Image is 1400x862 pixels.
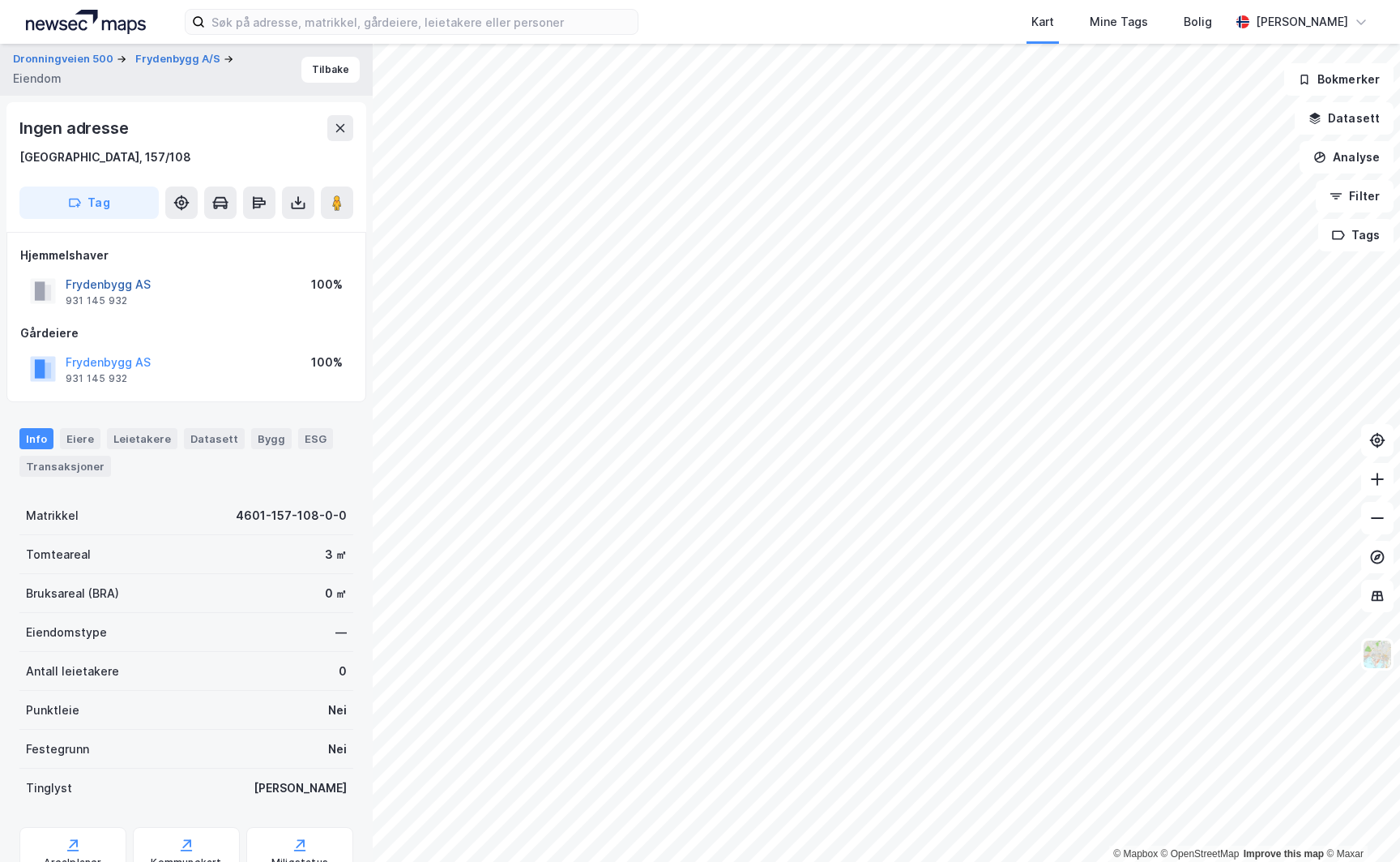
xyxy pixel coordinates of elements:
[19,456,111,477] div: Transaksjoner
[13,51,117,67] button: Dronningveien 500
[1319,784,1400,862] iframe: Chat Widget
[1362,639,1393,670] img: Z
[19,115,131,141] div: Ingen adresse
[135,51,224,67] button: Frydenbygg A/S
[1295,102,1394,135] button: Datasett
[339,662,347,681] div: 0
[26,662,119,681] div: Antall leietakere
[335,623,347,642] div: —
[26,740,89,759] div: Festegrunn
[26,623,107,642] div: Eiendomstype
[236,506,347,525] div: 4601-157-108-0-0
[325,545,347,564] div: 3 ㎡
[1318,219,1394,251] button: Tags
[311,353,343,372] div: 100%
[26,584,119,603] div: Bruksareal (BRA)
[184,428,245,449] div: Datasett
[26,778,72,798] div: Tinglyst
[107,428,177,449] div: Leietakere
[328,701,347,720] div: Nei
[20,246,352,265] div: Hjemmelshaver
[1031,12,1054,32] div: Kart
[26,545,91,564] div: Tomteareal
[13,69,62,88] div: Eiendom
[1113,848,1158,860] a: Mapbox
[205,10,638,34] input: Søk på adresse, matrikkel, gårdeiere, leietakere eller personer
[301,57,360,83] button: Tilbake
[19,428,53,449] div: Info
[26,701,79,720] div: Punktleie
[26,506,79,525] div: Matrikkel
[325,584,347,603] div: 0 ㎡
[26,10,146,34] img: logo.a4113a55bc3d86da70a041830d287a7e.svg
[1090,12,1148,32] div: Mine Tags
[66,294,127,307] div: 931 145 932
[254,778,347,798] div: [PERSON_NAME]
[1300,141,1394,174] button: Analyse
[60,428,100,449] div: Eiere
[1319,784,1400,862] div: Kontrollprogram for chat
[19,148,191,167] div: [GEOGRAPHIC_DATA], 157/108
[1184,12,1212,32] div: Bolig
[1244,848,1324,860] a: Improve this map
[1161,848,1240,860] a: OpenStreetMap
[251,428,292,449] div: Bygg
[19,187,159,219] button: Tag
[328,740,347,759] div: Nei
[20,324,352,343] div: Gårdeiere
[1284,63,1394,96] button: Bokmerker
[298,428,333,449] div: ESG
[66,372,127,385] div: 931 145 932
[311,275,343,294] div: 100%
[1316,180,1394,212] button: Filter
[1256,12,1348,32] div: [PERSON_NAME]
